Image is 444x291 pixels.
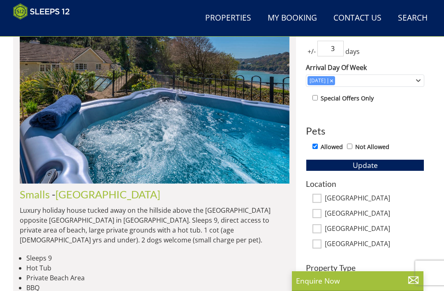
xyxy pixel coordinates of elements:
a: Contact Us [330,9,385,28]
label: Not Allowed [355,142,389,151]
span: days [344,47,361,56]
label: Allowed [321,142,343,151]
p: Luxury holiday house tucked away on the hillside above the [GEOGRAPHIC_DATA] opposite [GEOGRAPHIC... [20,205,289,245]
label: [GEOGRAPHIC_DATA] [325,225,424,234]
label: Arrival Day Of Week [306,63,424,72]
label: [GEOGRAPHIC_DATA] [325,210,424,219]
a: Properties [202,9,254,28]
li: Private Beach Area [26,273,289,283]
img: smalls-salcombe-beach-accomodation-holiday-home-stays-9.original.jpg [20,9,289,184]
p: Enquire Now [296,275,419,286]
img: Sleeps 12 [13,3,70,20]
h3: Location [306,179,424,188]
a: Smalls [20,188,50,200]
iframe: Customer reviews powered by Trustpilot [9,25,95,32]
label: [GEOGRAPHIC_DATA] [325,194,424,203]
div: [DATE] [308,77,328,84]
h3: Pets [306,126,424,136]
a: My Booking [264,9,320,28]
li: Hot Tub [26,263,289,273]
button: Update [306,159,424,171]
li: Sleeps 9 [26,253,289,263]
a: [GEOGRAPHIC_DATA] [55,188,160,200]
label: Special Offers Only [321,94,374,103]
div: Combobox [306,74,424,87]
label: [GEOGRAPHIC_DATA] [325,240,424,249]
a: 5★ Rated [20,9,289,184]
h3: Property Type [306,263,424,272]
span: Update [353,160,378,170]
span: +/- [306,47,317,56]
span: - [52,188,160,200]
a: Search [395,9,431,28]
